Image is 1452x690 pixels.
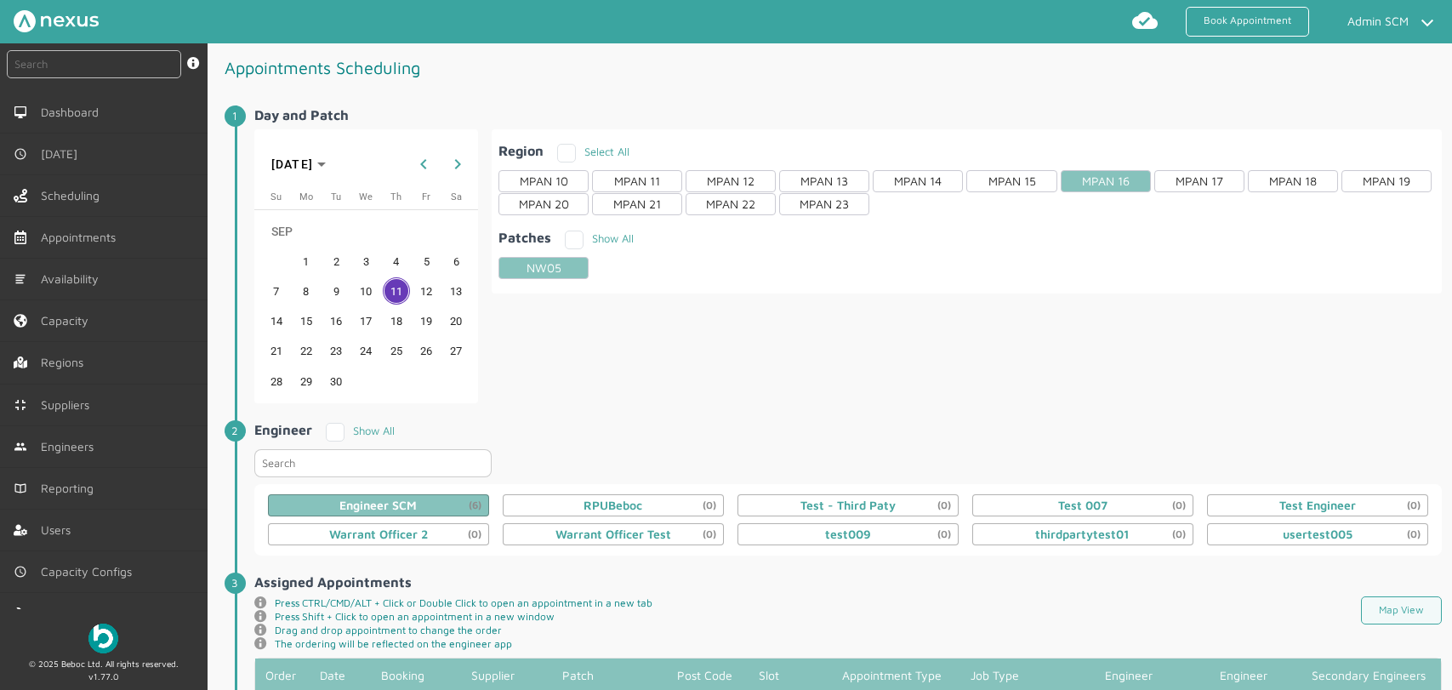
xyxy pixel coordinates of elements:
[441,306,471,336] button: September 20, 2025
[407,147,441,181] button: Previous month
[275,624,502,637] span: Drag and drop appointment to change the order
[498,170,589,192] div: MPAN 10
[703,499,723,511] small: (0)
[383,277,410,305] span: 11
[555,527,671,541] div: warrantofficer@gmail.com
[291,246,321,276] button: September 1, 2025
[321,246,350,276] button: September 2, 2025
[381,336,411,366] button: September 25, 2025
[390,191,401,202] span: Th
[383,338,410,365] span: 25
[443,338,470,365] span: 27
[41,105,105,119] span: Dashboard
[291,306,321,336] button: September 15, 2025
[14,440,27,453] img: md-people.svg
[686,170,776,192] div: MPAN 12
[293,338,320,365] span: 22
[441,336,471,366] button: September 27, 2025
[329,527,428,541] div: warrantofficer2@gmail.com
[263,368,290,395] span: 28
[468,528,488,540] small: (0)
[451,191,462,202] span: Sa
[443,308,470,335] span: 20
[443,277,470,305] span: 13
[1154,170,1244,192] div: MPAN 17
[261,336,291,366] button: September 21, 2025
[88,624,118,653] img: Beboc Logo
[41,231,122,244] span: Appointments
[383,248,410,275] span: 4
[873,170,963,192] div: MPAN 14
[1279,499,1356,512] div: Paul.Rutter@test.com
[413,248,440,275] span: 5
[14,314,27,328] img: capacity-left-menu.svg
[937,499,958,511] small: (0)
[275,637,512,651] span: The ordering will be reflected on the engineer app
[261,306,291,336] button: September 14, 2025
[825,527,871,541] div: test009@beboc.co.uk
[359,191,373,202] span: We
[321,336,350,366] button: September 23, 2025
[411,277,441,306] button: September 12, 2025
[291,336,321,366] button: September 22, 2025
[413,308,440,335] span: 19
[275,596,652,610] span: Press CTRL/CMD/ALT + Click or Double Click to open an appointment in a new tab
[351,277,381,306] button: September 10, 2025
[411,246,441,276] button: September 5, 2025
[14,607,27,620] img: md-build.svg
[263,338,290,365] span: 21
[353,277,380,305] span: 10
[966,170,1056,192] div: MPAN 15
[1361,596,1442,624] button: Map View
[353,338,380,365] span: 24
[41,314,95,328] span: Capacity
[383,308,410,335] span: 18
[1361,602,1442,616] a: Map View
[321,277,350,306] button: September 9, 2025
[1341,170,1432,192] div: MPAN 19
[703,528,723,540] small: (0)
[41,482,100,495] span: Reporting
[14,356,27,369] img: regions.left-menu.svg
[225,50,840,85] h1: Appointments Scheduling
[1172,528,1193,540] small: (0)
[271,157,314,171] span: [DATE]
[592,170,682,192] div: MPAN 11
[441,147,475,181] button: Next month
[293,368,320,395] span: 29
[779,193,869,215] div: MPAN 23
[14,105,27,119] img: md-desktop.svg
[14,231,27,244] img: appointments-left-menu.svg
[322,368,350,395] span: 30
[779,170,869,192] div: MPAN 13
[322,277,350,305] span: 9
[1035,527,1130,541] div: thirdpartytest01@beboc.co.uk
[800,499,896,512] div: test.third-party@beboc.co.uk
[14,147,27,161] img: md-time.svg
[254,107,1442,123] h2: Day and Patch ️️️
[584,499,642,512] div: scmwarehouse52@gmail.com
[299,191,313,202] span: Mo
[469,499,488,511] small: (6)
[14,272,27,286] img: md-list.svg
[41,189,106,202] span: Scheduling
[254,449,492,477] input: Search
[339,499,417,512] div: beboc.scm@gmail.com
[592,193,682,215] div: MPAN 21
[265,149,333,180] button: Choose month and year
[411,306,441,336] button: September 19, 2025
[41,523,77,537] span: Users
[321,306,350,336] button: September 16, 2025
[270,191,282,202] span: Su
[498,230,551,245] h2: Patches
[937,528,958,540] small: (0)
[261,367,291,396] button: September 28, 2025
[41,272,105,286] span: Availability
[1061,170,1151,192] div: MPAN 16
[14,482,27,495] img: md-book.svg
[293,277,320,305] span: 8
[1172,499,1193,511] small: (0)
[291,367,321,396] button: September 29, 2025
[14,565,27,579] img: md-time.svg
[381,246,411,276] button: September 4, 2025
